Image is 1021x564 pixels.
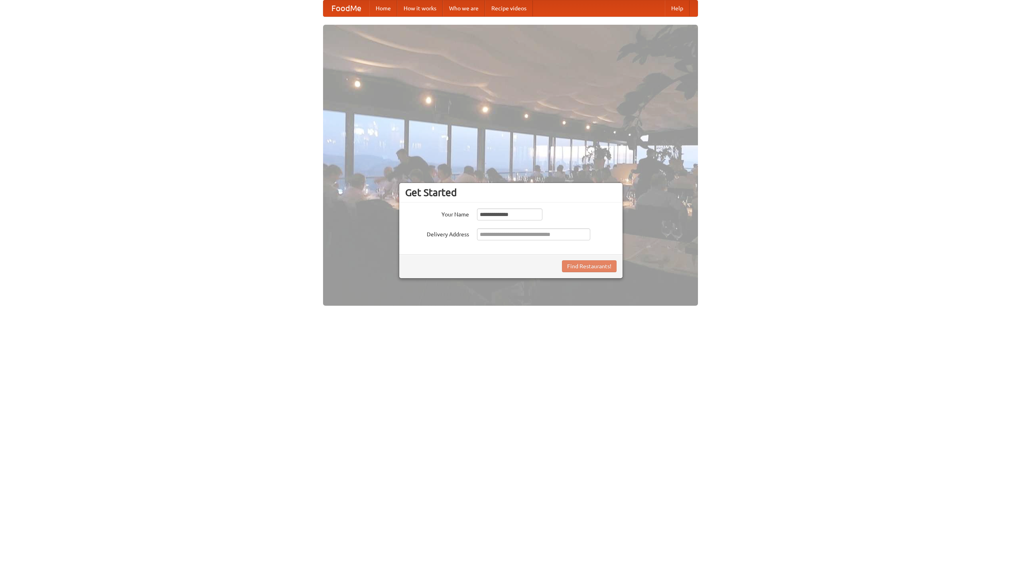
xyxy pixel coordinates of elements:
a: Who we are [443,0,485,16]
a: Recipe videos [485,0,533,16]
label: Delivery Address [405,228,469,238]
a: FoodMe [323,0,369,16]
a: Home [369,0,397,16]
a: How it works [397,0,443,16]
h3: Get Started [405,187,617,198]
label: Your Name [405,208,469,218]
button: Find Restaurants! [562,260,617,272]
a: Help [665,0,690,16]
